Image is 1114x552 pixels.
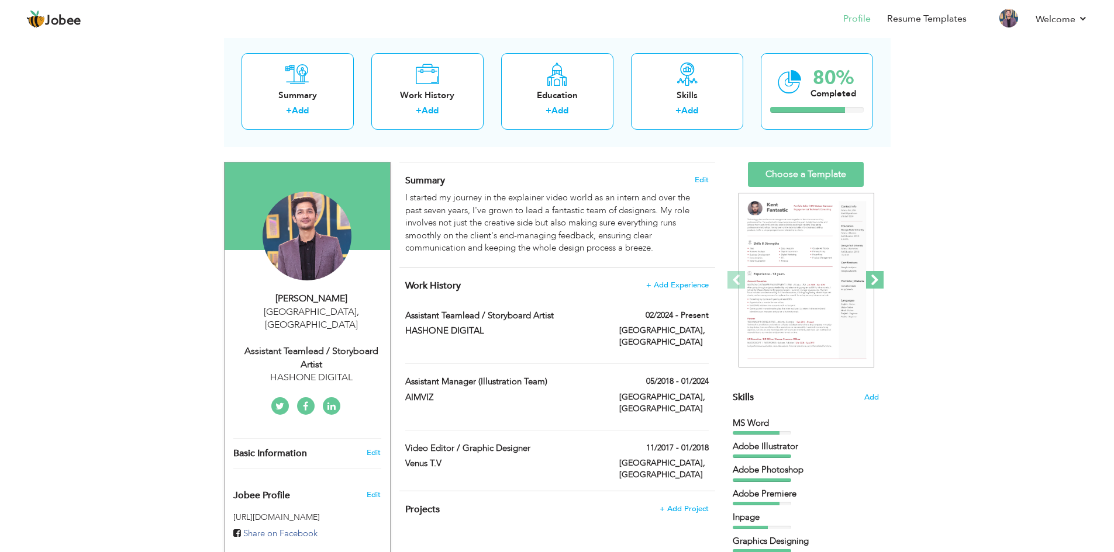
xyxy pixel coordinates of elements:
[733,391,754,404] span: Skills
[405,310,602,322] label: Assistant Teamlead / Storyboard Artist
[292,105,309,116] a: Add
[233,491,290,501] span: Jobee Profile
[367,447,381,458] a: Edit
[233,371,390,384] div: HASHONE DIGITAL
[864,392,879,403] span: Add
[646,281,709,289] span: + Add Experience
[381,89,474,102] div: Work History
[405,175,708,186] h4: Adding a summary is a quick and easy way to highlight your experience and interests.
[811,88,856,100] div: Completed
[660,505,709,513] span: + Add Project
[640,89,734,102] div: Skills
[646,442,709,454] label: 11/2017 - 01/2018
[263,192,351,280] img: Muhammad Saad
[405,391,602,404] label: AIMVIZ
[546,105,551,117] label: +
[675,105,681,117] label: +
[26,10,81,29] a: Jobee
[733,440,879,453] div: Adobe Illustrator
[405,279,461,292] span: Work History
[416,105,422,117] label: +
[733,464,879,476] div: Adobe Photoshop
[405,504,708,515] h4: This helps to highlight the project, tools and skills you have worked on.
[511,89,604,102] div: Education
[646,376,709,387] label: 05/2018 - 01/2024
[286,105,292,117] label: +
[405,457,602,470] label: Venus T.V
[45,15,81,27] span: Jobee
[405,325,602,337] label: HASHONE DIGITAL
[251,89,344,102] div: Summary
[225,478,390,507] div: Enhance your career by creating a custom URL for your Jobee public profile.
[405,503,440,516] span: Projects
[405,280,708,291] h4: This helps to show the companies you have worked for.
[733,535,879,547] div: Graphics Designing
[695,176,709,184] span: Edit
[646,310,709,321] label: 02/2024 - Present
[619,391,709,415] label: [GEOGRAPHIC_DATA], [GEOGRAPHIC_DATA]
[357,305,359,318] span: ,
[811,68,856,88] div: 80%
[405,174,445,187] span: Summary
[405,442,602,454] label: Video Editor / Graphic Designer
[843,12,871,26] a: Profile
[619,457,709,481] label: [GEOGRAPHIC_DATA], [GEOGRAPHIC_DATA]
[887,12,967,26] a: Resume Templates
[619,325,709,348] label: [GEOGRAPHIC_DATA], [GEOGRAPHIC_DATA]
[681,105,698,116] a: Add
[243,527,318,539] span: Share on Facebook
[233,292,390,305] div: [PERSON_NAME]
[405,376,602,388] label: Assistant Manager (Illustration Team)
[422,105,439,116] a: Add
[233,345,390,372] div: Assistant Teamlead / Storyboard Artist
[367,489,381,500] span: Edit
[999,9,1018,27] img: Profile Img
[748,162,864,187] a: Choose a Template
[233,449,307,459] span: Basic Information
[233,513,381,522] h5: [URL][DOMAIN_NAME]
[551,105,568,116] a: Add
[733,488,879,500] div: Adobe Premiere
[233,305,390,332] div: [GEOGRAPHIC_DATA] [GEOGRAPHIC_DATA]
[733,417,879,429] div: MS Word
[26,10,45,29] img: jobee.io
[405,192,708,254] div: I started my journey in the explainer video world as an intern and over the past seven years, I'v...
[1036,12,1088,26] a: Welcome
[733,511,879,523] div: Inpage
